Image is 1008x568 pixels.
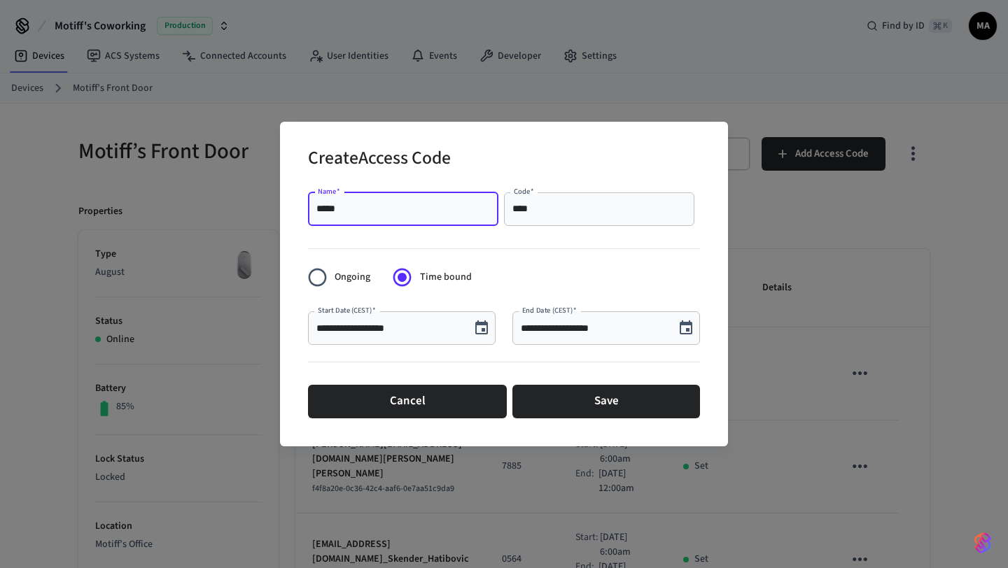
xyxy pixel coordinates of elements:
img: SeamLogoGradient.69752ec5.svg [974,532,991,554]
button: Choose date, selected date is Aug 31, 2025 [672,314,700,342]
label: Name [318,186,340,197]
span: Time bound [420,270,472,285]
button: Cancel [308,385,507,418]
button: Choose date, selected date is Aug 19, 2025 [468,314,496,342]
label: Code [514,186,534,197]
label: End Date (CEST) [522,305,576,315]
span: Ongoing [335,270,370,285]
label: Start Date (CEST) [318,305,376,315]
h2: Create Access Code [308,139,451,181]
button: Save [512,385,700,418]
